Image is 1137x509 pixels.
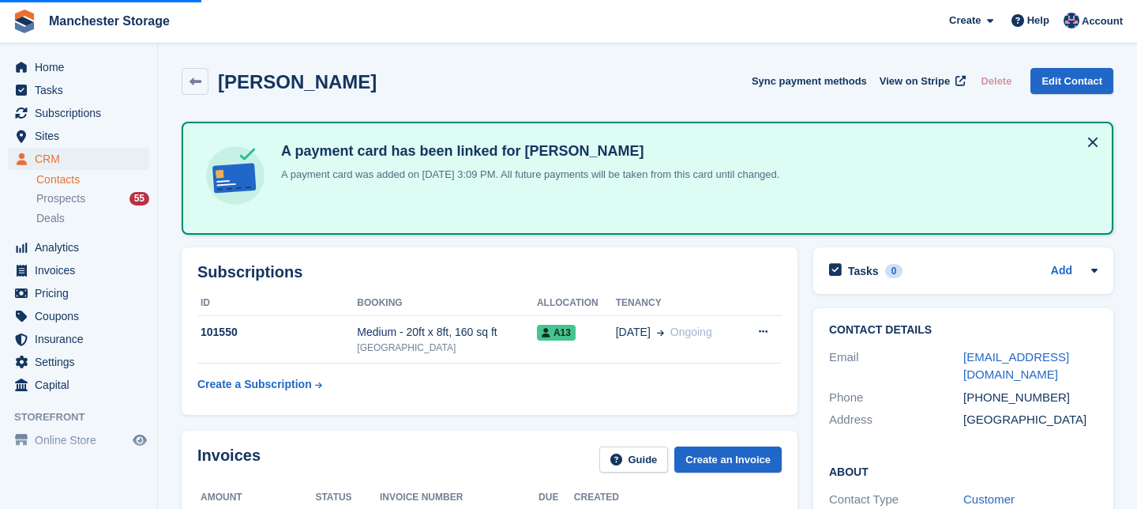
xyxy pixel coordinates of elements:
div: [GEOGRAPHIC_DATA] [357,341,537,355]
a: menu [8,259,149,281]
div: 0 [885,264,903,278]
img: stora-icon-8386f47178a22dfd0bd8f6a31ec36ba5ce8667c1dd55bd0f319d3a0aa187defe.svg [13,9,36,33]
div: 55 [129,192,149,205]
a: menu [8,374,149,396]
a: menu [8,102,149,124]
span: Home [35,56,129,78]
h2: Contact Details [829,324,1098,337]
a: Add [1051,262,1072,281]
span: Coupons [35,305,129,327]
th: Allocation [537,291,616,316]
a: Guide [599,447,669,473]
span: Deals [36,211,65,226]
p: A payment card was added on [DATE] 3:09 PM. All future payments will be taken from this card unti... [275,167,779,183]
button: Delete [974,68,1018,94]
span: Sites [35,125,129,147]
img: card-linked-ebf98d0992dc2aeb22e95c0e3c79077019eb2392cfd83c6a337811c24bc77127.svg [202,142,268,209]
span: Subscriptions [35,102,129,124]
h2: Tasks [848,264,879,278]
th: Booking [357,291,537,316]
a: menu [8,328,149,350]
h2: [PERSON_NAME] [218,71,377,92]
span: Analytics [35,236,129,258]
span: Prospects [36,191,85,206]
th: ID [197,291,357,316]
span: Tasks [35,79,129,101]
div: Contact Type [829,491,963,509]
div: Phone [829,389,963,407]
span: Storefront [14,409,157,425]
span: Insurance [35,328,129,350]
a: Prospects 55 [36,190,149,207]
span: Settings [35,351,129,373]
span: CRM [35,148,129,170]
h2: Invoices [197,447,261,473]
button: Sync payment methods [752,68,867,94]
span: Help [1027,13,1049,28]
a: menu [8,56,149,78]
div: Medium - 20ft x 8ft, 160 sq ft [357,324,537,341]
a: Edit Contact [1030,68,1113,94]
a: Deals [36,210,149,227]
div: Address [829,411,963,429]
div: Create a Subscription [197,376,312,393]
a: Contacts [36,172,149,187]
a: menu [8,125,149,147]
a: menu [8,305,149,327]
a: menu [8,79,149,101]
h4: A payment card has been linked for [PERSON_NAME] [275,142,779,160]
a: menu [8,236,149,258]
a: Preview store [130,431,149,450]
span: Pricing [35,282,129,304]
a: Customer [963,492,1015,506]
span: Create [949,13,981,28]
div: Email [829,349,963,384]
span: Account [1082,13,1123,29]
h2: About [829,463,1098,479]
span: View on Stripe [880,74,950,89]
a: menu [8,282,149,304]
span: Capital [35,374,129,396]
a: Create a Subscription [197,370,322,399]
div: 101550 [197,324,357,341]
span: Online Store [35,429,129,451]
th: Tenancy [616,291,740,316]
div: [PHONE_NUMBER] [963,389,1098,407]
span: A13 [537,325,576,341]
a: View on Stripe [873,68,969,94]
span: Ongoing [670,326,712,338]
a: menu [8,429,149,451]
a: Create an Invoice [674,447,782,473]
a: Manchester Storage [43,8,176,34]
span: Invoices [35,259,129,281]
a: [EMAIL_ADDRESS][DOMAIN_NAME] [963,350,1069,382]
h2: Subscriptions [197,263,782,281]
span: [DATE] [616,324,651,341]
a: menu [8,148,149,170]
div: [GEOGRAPHIC_DATA] [963,411,1098,429]
a: menu [8,351,149,373]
